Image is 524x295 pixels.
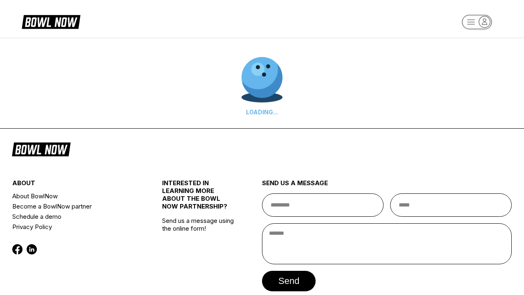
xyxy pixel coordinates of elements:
[242,109,282,116] div: LOADING...
[262,179,512,193] div: send us a message
[12,201,137,211] a: Become a BowlNow partner
[12,191,137,201] a: About BowlNow
[12,211,137,222] a: Schedule a demo
[162,179,237,217] div: INTERESTED IN LEARNING MORE ABOUT THE BOWL NOW PARTNERSHIP?
[12,222,137,232] a: Privacy Policy
[262,271,316,291] button: send
[12,179,137,191] div: about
